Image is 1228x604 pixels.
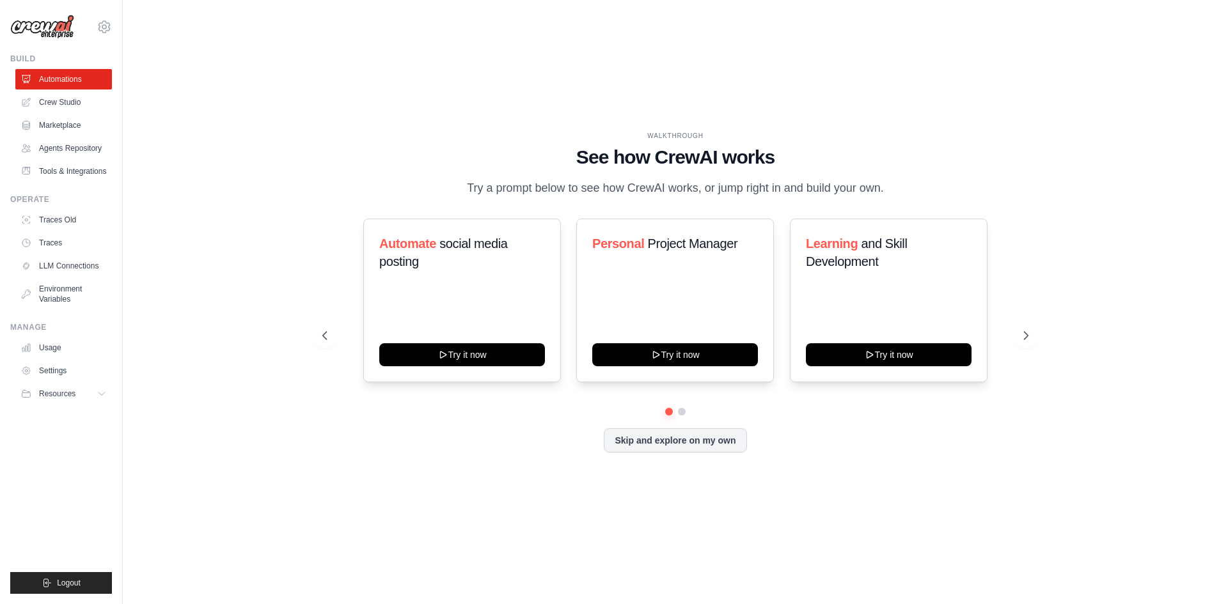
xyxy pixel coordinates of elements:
p: Try a prompt below to see how CrewAI works, or jump right in and build your own. [460,179,890,197]
iframe: Chat Widget [1164,543,1228,604]
a: Agents Repository [15,138,112,159]
a: Tools & Integrations [15,161,112,182]
span: Personal [592,236,644,251]
div: Build [10,54,112,64]
button: Skip and explore on my own [604,428,746,453]
a: Usage [15,337,112,358]
button: Logout [10,572,112,594]
button: Try it now [379,343,545,366]
a: Environment Variables [15,279,112,309]
a: Automations [15,69,112,89]
button: Resources [15,383,112,404]
div: Operate [10,194,112,205]
span: and Skill Development [806,236,907,268]
div: WALKTHROUGH [322,131,1028,141]
span: social media posting [379,236,508,268]
span: Logout [57,578,81,588]
h1: See how CrewAI works [322,146,1028,169]
button: Try it now [806,343,972,366]
span: Project Manager [648,236,738,251]
a: Traces Old [15,210,112,230]
a: LLM Connections [15,256,112,276]
a: Crew Studio [15,92,112,112]
a: Traces [15,233,112,253]
span: Resources [39,389,75,399]
a: Marketplace [15,115,112,136]
div: Manage [10,322,112,332]
a: Settings [15,360,112,381]
span: Learning [806,236,858,251]
img: Logo [10,15,74,39]
span: Automate [379,236,436,251]
button: Try it now [592,343,758,366]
